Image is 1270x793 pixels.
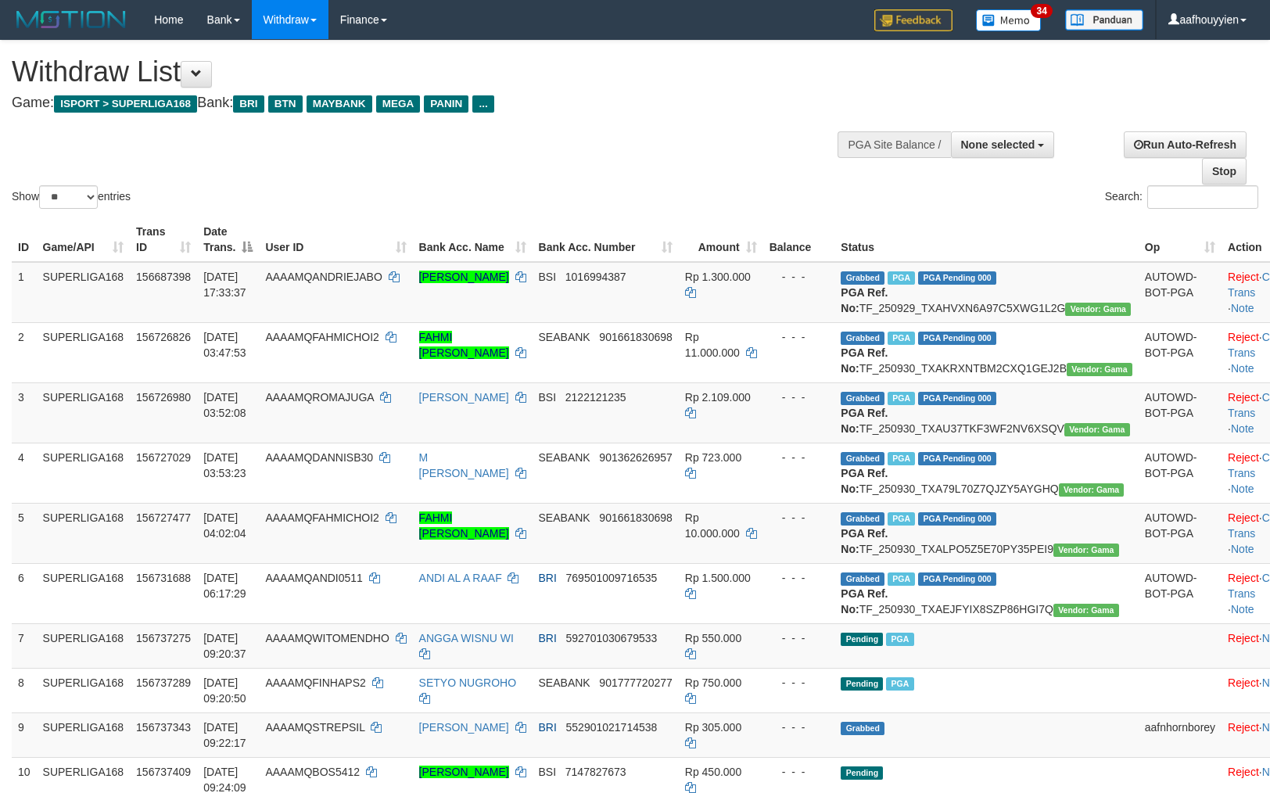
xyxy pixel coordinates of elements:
[203,676,246,705] span: [DATE] 09:20:50
[841,286,888,314] b: PGA Ref. No:
[841,633,883,646] span: Pending
[1139,712,1222,757] td: aafnhornborey
[37,563,131,623] td: SUPERLIGA168
[841,332,884,345] span: Grabbed
[565,391,626,404] span: Copy 2122121235 to clipboard
[424,95,468,113] span: PANIN
[841,527,888,555] b: PGA Ref. No:
[1228,766,1259,778] a: Reject
[268,95,303,113] span: BTN
[770,630,829,646] div: - - -
[12,503,37,563] td: 5
[841,392,884,405] span: Grabbed
[265,391,373,404] span: AAAAMQROMAJUGA
[1228,721,1259,734] a: Reject
[918,512,996,526] span: PGA Pending
[951,131,1055,158] button: None selected
[888,572,915,586] span: Marked by aafromsomean
[12,668,37,712] td: 8
[841,512,884,526] span: Grabbed
[419,391,509,404] a: [PERSON_NAME]
[539,391,557,404] span: BSI
[888,332,915,345] span: Marked by aafandaneth
[136,676,191,689] span: 156737289
[1228,451,1259,464] a: Reject
[37,712,131,757] td: SUPERLIGA168
[834,443,1138,503] td: TF_250930_TXA79L70Z7QJZY5AYGHQ
[136,511,191,524] span: 156727477
[12,8,131,31] img: MOTION_logo.png
[841,452,884,465] span: Grabbed
[599,676,672,689] span: Copy 901777720277 to clipboard
[770,329,829,345] div: - - -
[539,766,557,778] span: BSI
[685,391,751,404] span: Rp 2.109.000
[37,217,131,262] th: Game/API: activate to sort column ascending
[54,95,197,113] span: ISPORT > SUPERLIGA168
[1139,503,1222,563] td: AUTOWD-BOT-PGA
[37,668,131,712] td: SUPERLIGA168
[918,392,996,405] span: PGA Pending
[12,563,37,623] td: 6
[12,217,37,262] th: ID
[685,676,741,689] span: Rp 750.000
[265,676,365,689] span: AAAAMQFINHAPS2
[1139,382,1222,443] td: AUTOWD-BOT-PGA
[841,587,888,615] b: PGA Ref. No:
[566,632,658,644] span: Copy 592701030679533 to clipboard
[918,271,996,285] span: PGA Pending
[12,262,37,323] td: 1
[770,510,829,526] div: - - -
[136,391,191,404] span: 156726980
[265,766,360,778] span: AAAAMQBOS5412
[1031,4,1052,18] span: 34
[888,452,915,465] span: Marked by aafandaneth
[770,719,829,735] div: - - -
[886,677,913,691] span: Marked by aafheankoy
[888,271,915,285] span: Marked by aafsoycanthlai
[419,511,509,540] a: FAHMI [PERSON_NAME]
[265,271,382,283] span: AAAAMQANDRIEJABO
[685,766,741,778] span: Rp 450.000
[679,217,763,262] th: Amount: activate to sort column ascending
[770,764,829,780] div: - - -
[961,138,1035,151] span: None selected
[413,217,533,262] th: Bank Acc. Name: activate to sort column ascending
[12,322,37,382] td: 2
[685,271,751,283] span: Rp 1.300.000
[265,572,363,584] span: AAAAMQANDI0511
[770,450,829,465] div: - - -
[841,407,888,435] b: PGA Ref. No:
[841,677,883,691] span: Pending
[1053,604,1119,617] span: Vendor URL: https://trx31.1velocity.biz
[1231,543,1254,555] a: Note
[136,766,191,778] span: 156737409
[1228,676,1259,689] a: Reject
[419,766,509,778] a: [PERSON_NAME]
[203,721,246,749] span: [DATE] 09:22:17
[1231,483,1254,495] a: Note
[539,451,590,464] span: SEABANK
[1139,563,1222,623] td: AUTOWD-BOT-PGA
[259,217,412,262] th: User ID: activate to sort column ascending
[1228,331,1259,343] a: Reject
[136,451,191,464] span: 156727029
[203,271,246,299] span: [DATE] 17:33:37
[307,95,372,113] span: MAYBANK
[265,451,373,464] span: AAAAMQDANNISB30
[685,451,741,464] span: Rp 723.000
[37,443,131,503] td: SUPERLIGA168
[685,511,740,540] span: Rp 10.000.000
[12,443,37,503] td: 4
[918,332,996,345] span: PGA Pending
[265,632,389,644] span: AAAAMQWITOMENDHO
[566,572,658,584] span: Copy 769501009716535 to clipboard
[834,217,1138,262] th: Status
[566,721,658,734] span: Copy 552901021714538 to clipboard
[233,95,264,113] span: BRI
[197,217,259,262] th: Date Trans.: activate to sort column descending
[1139,217,1222,262] th: Op: activate to sort column ascending
[419,271,509,283] a: [PERSON_NAME]
[12,712,37,757] td: 9
[136,331,191,343] span: 156726826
